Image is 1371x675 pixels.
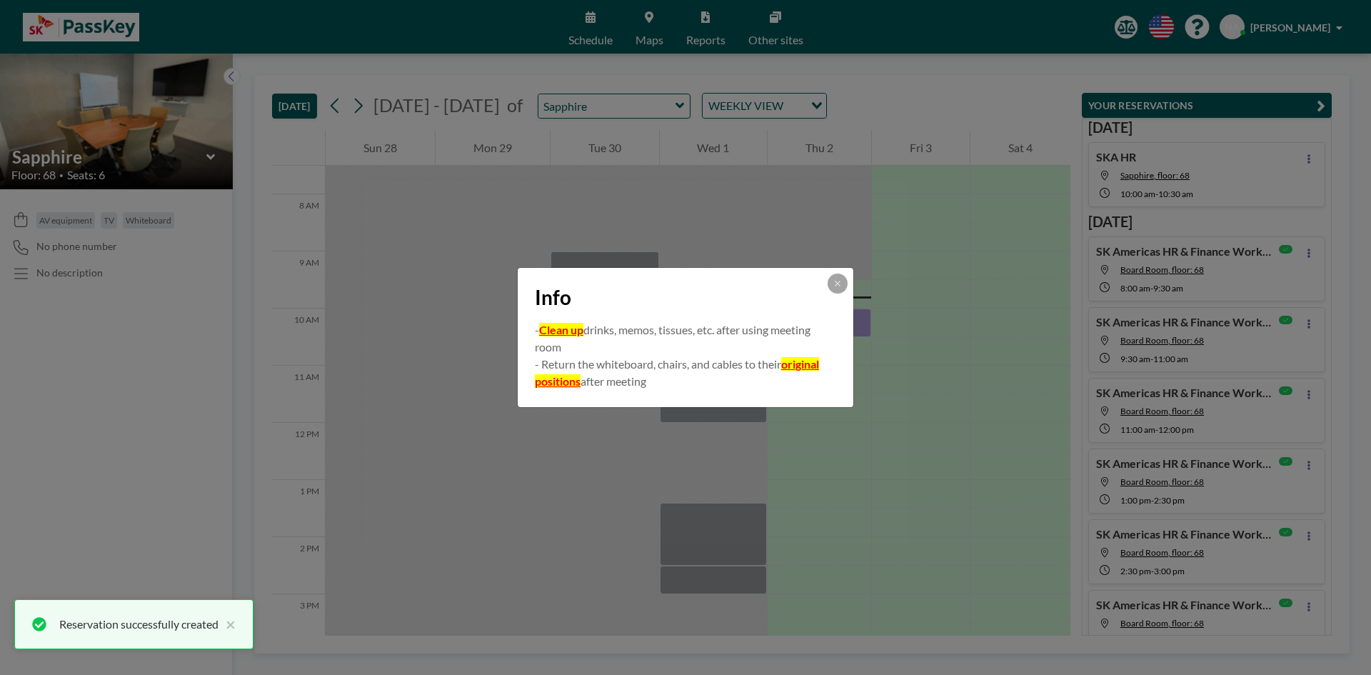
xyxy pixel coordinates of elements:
p: - Return the whiteboard, chairs, and cables to their after meeting [535,356,836,390]
p: - drinks, memos, tissues, etc. after using meeting room [535,321,836,356]
button: close [219,616,236,633]
u: Clean up [539,323,583,336]
div: Reservation successfully created [59,616,219,633]
span: Info [535,285,571,310]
